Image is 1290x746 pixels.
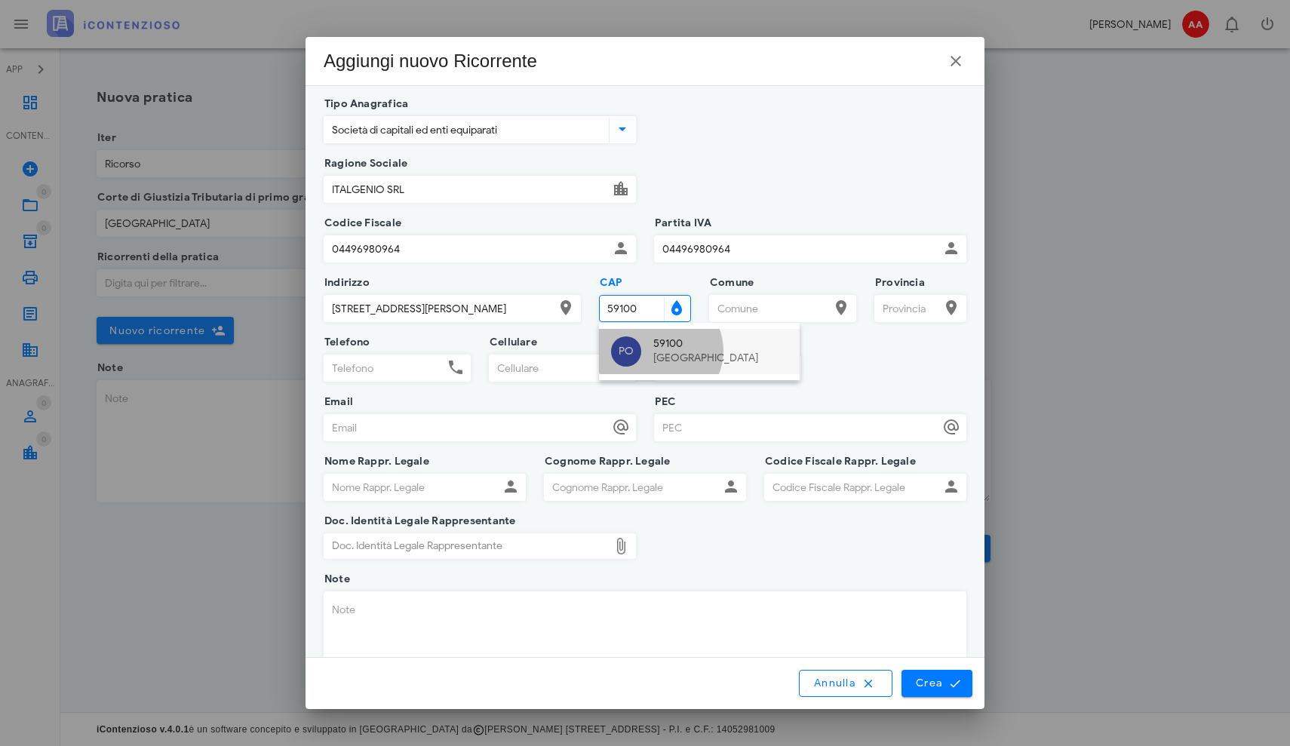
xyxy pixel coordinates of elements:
[324,474,499,500] input: Nome Rappr. Legale
[653,352,788,365] div: [GEOGRAPHIC_DATA]
[490,355,609,381] input: Cellulare
[324,236,609,262] input: Codice Fiscale
[324,49,537,73] div: Aggiungi nuovo Ricorrente
[320,275,370,290] label: Indirizzo
[653,338,788,351] div: 59100
[650,394,677,410] label: PEC
[799,670,892,697] button: Annulla
[320,514,515,529] label: Doc. Identità Legale Rappresentante
[320,216,401,231] label: Codice Fiscale
[875,296,939,321] input: Provincia
[595,275,623,290] label: CAP
[813,677,878,690] span: Annulla
[320,335,370,350] label: Telefono
[600,296,661,321] input: CAP
[320,156,407,171] label: Ragione Sociale
[324,415,609,441] input: Email
[871,275,925,290] label: Provincia
[655,415,939,441] input: PEC
[320,97,408,112] label: Tipo Anagrafica
[540,454,670,469] label: Cognome Rappr. Legale
[324,177,609,202] input: Ragione Sociale
[324,355,444,381] input: Telefono
[650,216,711,231] label: Partita IVA
[655,236,939,262] input: Partita IVA
[320,454,429,469] label: Nome Rappr. Legale
[611,336,641,367] div: PO
[320,572,350,587] label: Note
[760,454,916,469] label: Codice Fiscale Rappr. Legale
[901,670,972,697] button: Crea
[324,534,609,558] div: Doc. Identità Legale Rappresentante
[485,335,537,350] label: Cellulare
[915,677,959,690] span: Crea
[324,296,554,321] input: Indirizzo
[545,474,719,500] input: Cognome Rappr. Legale
[324,117,606,143] input: Tipo Anagrafica
[765,474,939,500] input: Codice Fiscale Rappr. Legale
[710,296,829,321] input: Comune
[705,275,754,290] label: Comune
[320,394,353,410] label: Email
